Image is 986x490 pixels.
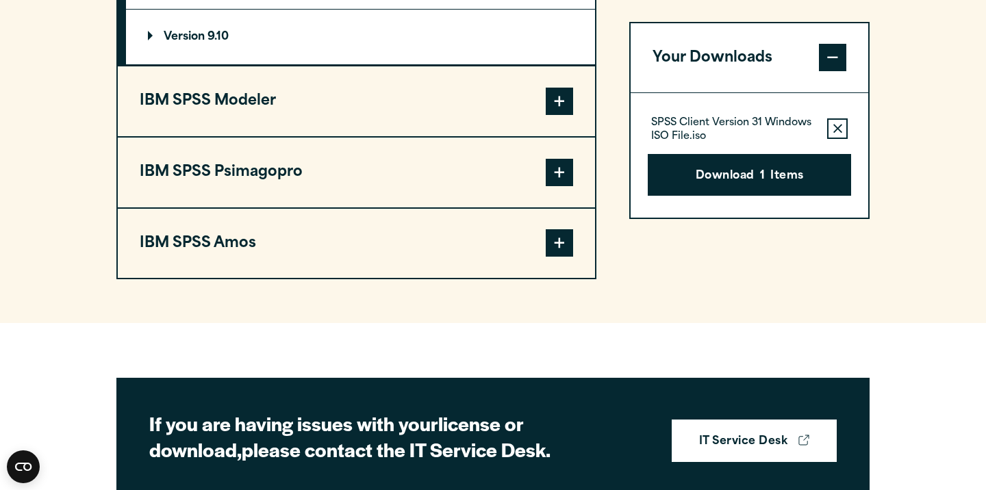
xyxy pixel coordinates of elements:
button: IBM SPSS Modeler [118,66,595,136]
button: Your Downloads [631,23,868,93]
span: 1 [760,168,765,185]
h2: If you are having issues with your please contact the IT Service Desk. [149,411,629,462]
button: IBM SPSS Psimagopro [118,138,595,207]
summary: Version 9.10 [126,10,595,64]
strong: IT Service Desk [699,433,787,451]
button: Download1Items [648,154,851,196]
button: Open CMP widget [7,450,40,483]
a: IT Service Desk [672,420,837,462]
button: IBM SPSS Amos [118,209,595,279]
p: Version 9.10 [148,31,229,42]
strong: license or download, [149,409,524,463]
div: Your Downloads [631,93,868,218]
p: SPSS Client Version 31 Windows ISO File.iso [651,117,816,144]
